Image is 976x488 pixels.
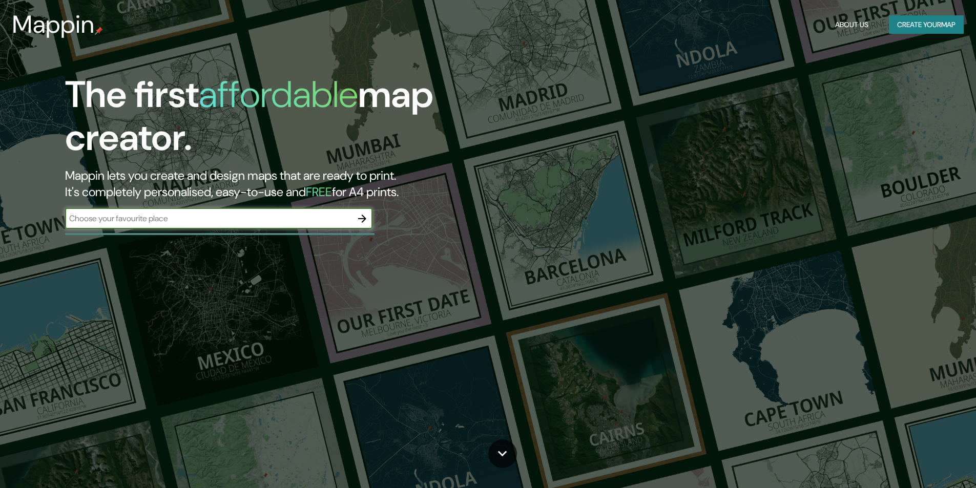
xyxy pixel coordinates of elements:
h3: Mappin [12,10,95,39]
h1: affordable [199,71,358,118]
button: About Us [831,15,873,34]
h2: Mappin lets you create and design maps that are ready to print. It's completely personalised, eas... [65,167,553,200]
h5: FREE [306,184,332,200]
input: Choose your favourite place [65,213,352,224]
button: Create yourmap [889,15,964,34]
h1: The first map creator. [65,73,553,167]
img: mappin-pin [95,27,103,35]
